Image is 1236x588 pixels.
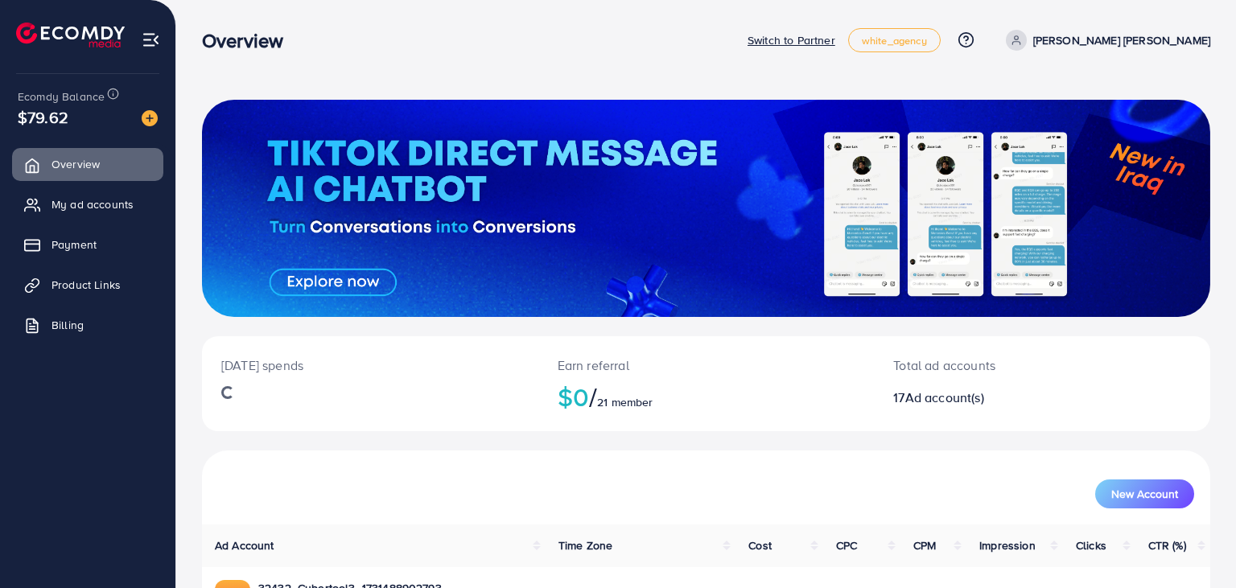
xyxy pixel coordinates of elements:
span: Clicks [1076,537,1106,553]
h2: 17 [893,390,1106,405]
span: New Account [1111,488,1178,500]
span: Overview [51,156,100,172]
span: Ecomdy Balance [18,88,105,105]
p: Total ad accounts [893,356,1106,375]
a: Product Links [12,269,163,301]
p: [PERSON_NAME] [PERSON_NAME] [1033,31,1210,50]
span: CTR (%) [1148,537,1186,553]
img: image [142,110,158,126]
span: CPC [836,537,857,553]
a: Payment [12,228,163,261]
button: New Account [1095,479,1194,508]
a: My ad accounts [12,188,163,220]
span: Product Links [51,277,121,293]
span: Payment [51,236,97,253]
img: menu [142,31,160,49]
a: Overview [12,148,163,180]
span: CPM [913,537,936,553]
p: [DATE] spends [221,356,519,375]
span: Ad account(s) [905,389,984,406]
a: Billing [12,309,163,341]
a: white_agency [848,28,941,52]
h3: Overview [202,29,296,52]
span: 21 member [597,394,653,410]
span: Cost [748,537,772,553]
span: My ad accounts [51,196,134,212]
a: [PERSON_NAME] [PERSON_NAME] [999,30,1210,51]
span: Impression [979,537,1036,553]
span: Time Zone [558,537,612,553]
span: Billing [51,317,84,333]
h2: $0 [558,381,855,412]
p: Earn referral [558,356,855,375]
span: Ad Account [215,537,274,553]
span: $79.62 [18,105,68,129]
img: logo [16,23,125,47]
span: white_agency [862,35,927,46]
p: Switch to Partner [748,31,835,50]
span: / [589,378,597,415]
